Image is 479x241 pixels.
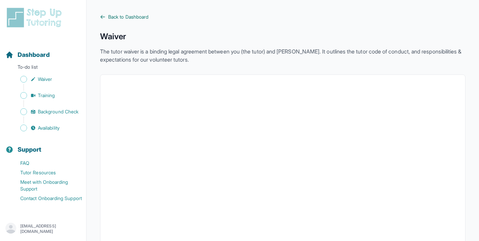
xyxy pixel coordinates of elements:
[20,223,81,234] p: [EMAIL_ADDRESS][DOMAIN_NAME]
[108,14,148,20] span: Back to Dashboard
[3,64,83,73] p: To-do list
[38,108,78,115] span: Background Check
[5,168,86,177] a: Tutor Resources
[5,74,86,84] a: Waiver
[38,125,59,131] span: Availability
[5,123,86,133] a: Availability
[100,14,465,20] a: Back to Dashboard
[5,223,81,235] button: [EMAIL_ADDRESS][DOMAIN_NAME]
[5,177,86,194] a: Meet with Onboarding Support
[3,134,83,157] button: Support
[3,39,83,62] button: Dashboard
[5,91,86,100] a: Training
[5,7,66,28] img: logo
[100,31,465,42] h1: Waiver
[5,194,86,203] a: Contact Onboarding Support
[18,50,50,60] span: Dashboard
[5,158,86,168] a: FAQ
[18,145,42,154] span: Support
[38,92,55,99] span: Training
[38,76,52,83] span: Waiver
[5,50,50,60] a: Dashboard
[100,47,465,64] p: The tutor waiver is a binding legal agreement between you (the tutor) and [PERSON_NAME]. It outli...
[5,107,86,116] a: Background Check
